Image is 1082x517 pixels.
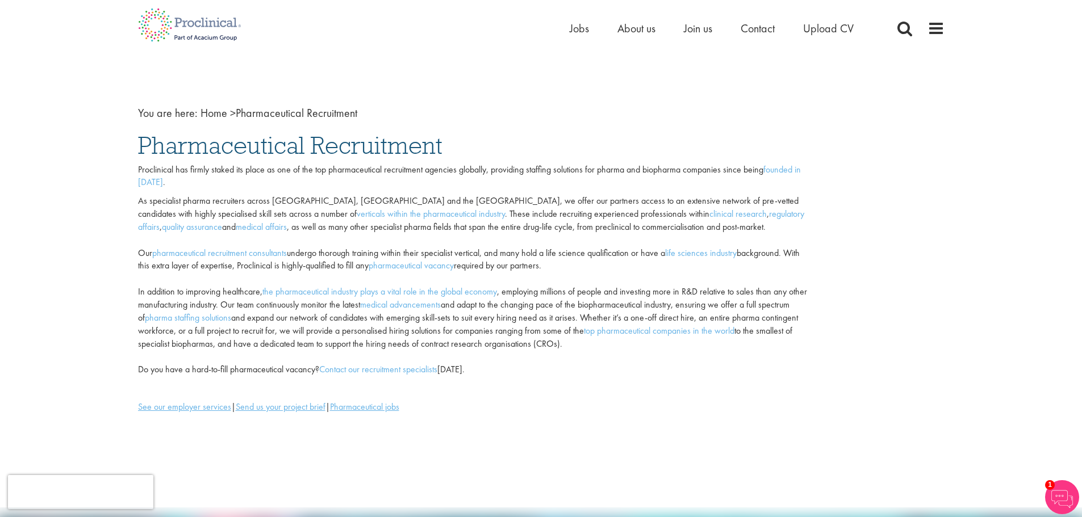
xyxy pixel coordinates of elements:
a: the pharmaceutical industry plays a vital role in the global economy [262,285,497,297]
span: You are here: [138,106,198,120]
a: medical affairs [236,221,287,233]
a: clinical research [709,208,767,220]
span: > [230,106,236,120]
a: regulatory affairs [138,208,804,233]
div: | | [138,401,807,414]
a: pharma staffing solutions [145,312,231,323]
iframe: reCAPTCHA [8,475,153,509]
a: About us [617,21,655,36]
span: Pharmaceutical Recruitment [200,106,357,120]
a: pharmaceutical recruitment consultants [152,247,287,259]
a: Contact [741,21,775,36]
a: breadcrumb link to Home [200,106,227,120]
span: 1 [1045,480,1055,490]
span: Pharmaceutical Recruitment [138,130,442,161]
a: Upload CV [803,21,854,36]
a: life sciences industry [665,247,737,259]
p: As specialist pharma recruiters across [GEOGRAPHIC_DATA], [GEOGRAPHIC_DATA] and the [GEOGRAPHIC_D... [138,195,807,376]
a: See our employer services [138,401,231,413]
a: Send us your project brief [236,401,325,413]
a: pharmaceutical vacancy [369,259,454,271]
a: verticals within the pharmaceutical industry [357,208,505,220]
img: Chatbot [1045,480,1079,514]
a: top pharmaceutical companies in the world [584,325,734,337]
a: Contact our recruitment specialists [319,363,437,375]
a: quality assurance [162,221,222,233]
a: Pharmaceutical jobs [330,401,399,413]
a: Join us [684,21,712,36]
p: Proclinical has firmly staked its place as one of the top pharmaceutical recruitment agencies glo... [138,163,807,190]
a: medical advancements [360,299,441,310]
a: Jobs [570,21,589,36]
a: founded in [DATE] [138,163,801,188]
